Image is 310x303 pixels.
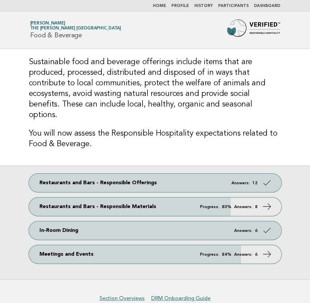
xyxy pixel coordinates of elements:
em: Answers: [234,205,252,209]
strong: 80% [222,205,231,209]
em: Answers: [231,181,250,185]
strong: 6 [255,229,258,233]
a: Dashboard [254,4,280,8]
strong: 12 [252,181,258,185]
em: Answers: [234,252,252,257]
a: Profile [171,4,189,8]
a: History [194,4,213,8]
a: Participants [218,4,249,8]
em: Progress: [200,205,219,209]
a: [PERSON_NAME]The [PERSON_NAME] [GEOGRAPHIC_DATA] [30,21,121,30]
a: Section Overviews [99,295,145,302]
a: In-Room Dining Answers: 6 [29,221,281,240]
strong: 84% [222,252,231,257]
h1: Food & Beverage [30,22,121,39]
em: Progress: [200,252,219,257]
span: The [PERSON_NAME] [GEOGRAPHIC_DATA] [30,26,121,31]
a: Restaurants and Bars - Responsible Materials Progress: 80% Answers: 8 [29,197,281,216]
a: DRM Onboarding Guide [151,295,211,302]
a: Restaurants and Bars - Responsible Offerings Answers: 12 [29,174,281,192]
img: Forbes Travel Guide [227,20,280,41]
em: Answers: [234,229,252,233]
a: Meetings and Events Progress: 84% Answers: 6 [29,245,281,264]
strong: 8 [255,205,258,209]
h3: You will now assess the Responsible Hospitality expectations related to Food & Beverage. [29,128,281,150]
strong: 6 [255,252,258,257]
h3: Sustainable food and beverage offerings include items that are produced, processed, distributed a... [29,57,281,120]
a: Home [153,4,166,8]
